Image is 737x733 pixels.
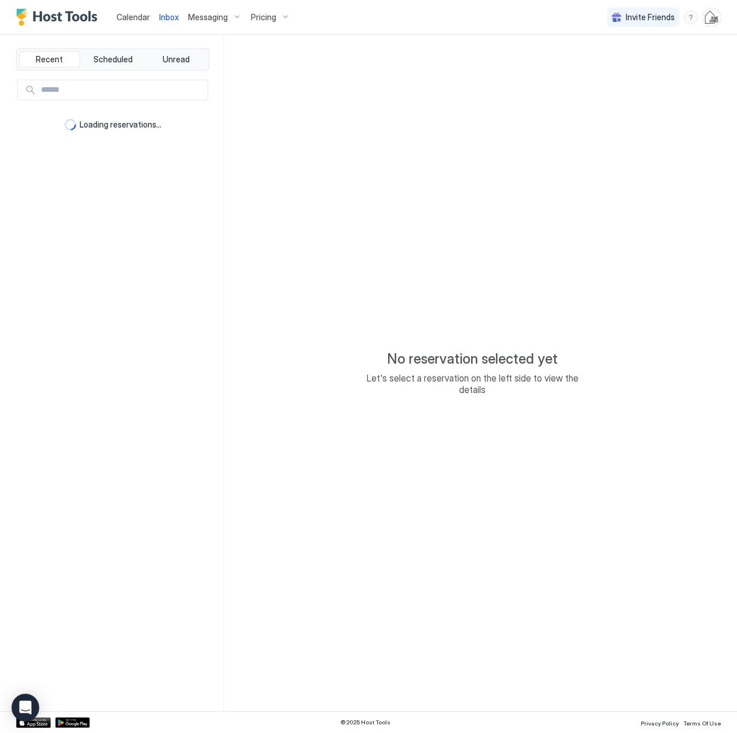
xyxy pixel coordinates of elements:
[641,720,679,727] span: Privacy Policy
[36,80,208,100] input: Input Field
[163,54,190,65] span: Unread
[641,716,679,728] a: Privacy Policy
[684,10,698,24] div: menu
[159,12,179,22] span: Inbox
[626,12,675,23] span: Invite Friends
[36,54,63,65] span: Recent
[251,12,276,23] span: Pricing
[188,12,228,23] span: Messaging
[702,8,721,27] div: User profile
[55,717,90,728] a: Google Play Store
[683,716,721,728] a: Terms Of Use
[340,719,390,726] span: © 2025 Host Tools
[93,54,133,65] span: Scheduled
[65,119,76,130] div: loading
[12,694,39,721] div: Open Intercom Messenger
[16,48,209,70] div: tab-group
[683,720,721,727] span: Terms Of Use
[82,51,144,68] button: Scheduled
[19,51,80,68] button: Recent
[116,12,150,22] span: Calendar
[80,119,161,130] span: Loading reservations...
[387,350,558,368] span: No reservation selected yet
[159,11,179,23] a: Inbox
[357,372,588,395] span: Let's select a reservation on the left side to view the details
[116,11,150,23] a: Calendar
[16,9,103,26] a: Host Tools Logo
[16,717,51,728] a: App Store
[145,51,206,68] button: Unread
